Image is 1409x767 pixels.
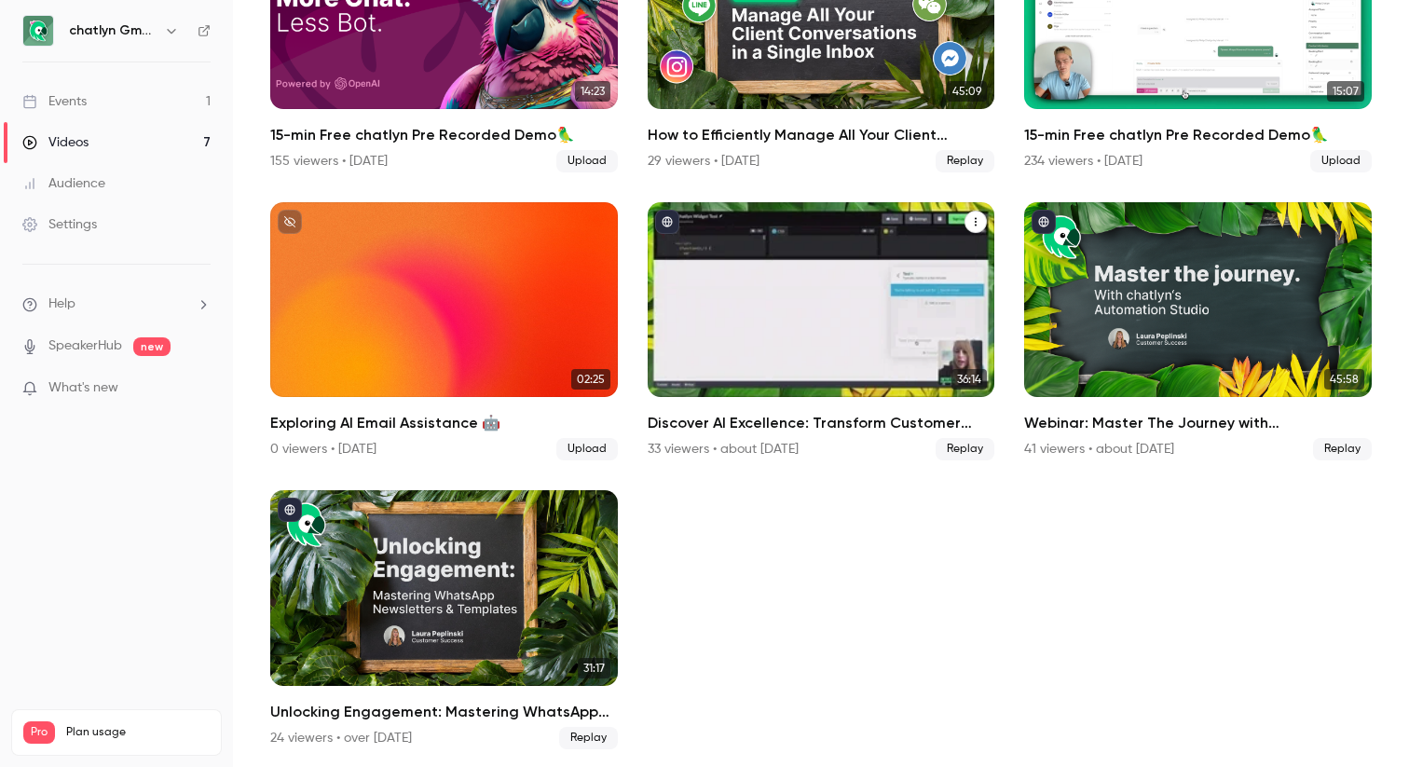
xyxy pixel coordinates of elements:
[48,336,122,356] a: SpeakerHub
[188,380,211,397] iframe: Noticeable Trigger
[648,412,995,434] h2: Discover AI Excellence: Transform Customer Engagement with [PERSON_NAME]’s AI Chatbot
[270,440,376,459] div: 0 viewers • [DATE]
[22,174,105,193] div: Audience
[48,294,75,314] span: Help
[69,21,157,40] h6: chatlyn GmbH
[23,16,53,46] img: chatlyn GmbH
[22,133,89,152] div: Videos
[1024,202,1372,461] a: 45:58Webinar: Master The Journey with [PERSON_NAME]’s Automation Studio! 🌟41 viewers • about [DAT...
[1310,150,1372,172] span: Upload
[556,150,618,172] span: Upload
[648,152,759,171] div: 29 viewers • [DATE]
[648,202,995,461] a: 36:14Discover AI Excellence: Transform Customer Engagement with [PERSON_NAME]’s AI Chatbot33 view...
[270,701,618,723] h2: Unlocking Engagement: Mastering WhatsApp Newsletters & Templates with chatlyn
[1327,81,1364,102] span: 15:07
[48,378,118,398] span: What's new
[66,725,210,740] span: Plan usage
[648,202,995,461] li: Discover AI Excellence: Transform Customer Engagement with chatlyn’s AI Chatbot
[133,337,171,356] span: new
[559,727,618,749] span: Replay
[936,150,994,172] span: Replay
[278,210,302,234] button: unpublished
[936,438,994,460] span: Replay
[1024,152,1142,171] div: 234 viewers • [DATE]
[23,721,55,744] span: Pro
[648,124,995,146] h2: How to Efficiently Manage All Your Client Conversations in a Single Inbox
[556,438,618,460] span: Upload
[22,294,211,314] li: help-dropdown-opener
[270,729,412,747] div: 24 viewers • over [DATE]
[270,124,618,146] h2: 15-min Free chatlyn Pre Recorded Demo🦜
[1024,124,1372,146] h2: 15-min Free chatlyn Pre Recorded Demo🦜
[1024,202,1372,461] li: Webinar: Master The Journey with chatlyn’s Automation Studio! 🌟
[575,81,610,102] span: 14:23
[270,412,618,434] h2: Exploring AI Email Assistance 🤖
[571,369,610,390] span: 02:25
[1024,412,1372,434] h2: Webinar: Master The Journey with [PERSON_NAME]’s Automation Studio! 🌟
[270,202,618,461] li: Exploring AI Email Assistance 🤖
[270,490,618,749] li: Unlocking Engagement: Mastering WhatsApp Newsletters & Templates with chatlyn
[270,202,618,461] a: 02:25Exploring AI Email Assistance 🤖0 viewers • [DATE]Upload
[1313,438,1372,460] span: Replay
[278,498,302,522] button: published
[1024,440,1174,459] div: 41 viewers • about [DATE]
[947,81,987,102] span: 45:09
[655,210,679,234] button: published
[1324,369,1364,390] span: 45:58
[951,369,987,390] span: 36:14
[648,440,799,459] div: 33 viewers • about [DATE]
[22,215,97,234] div: Settings
[1032,210,1056,234] button: published
[270,152,388,171] div: 155 viewers • [DATE]
[270,490,618,749] a: 31:17Unlocking Engagement: Mastering WhatsApp Newsletters & Templates with chatlyn24 viewers • ov...
[22,92,87,111] div: Events
[578,658,610,678] span: 31:17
